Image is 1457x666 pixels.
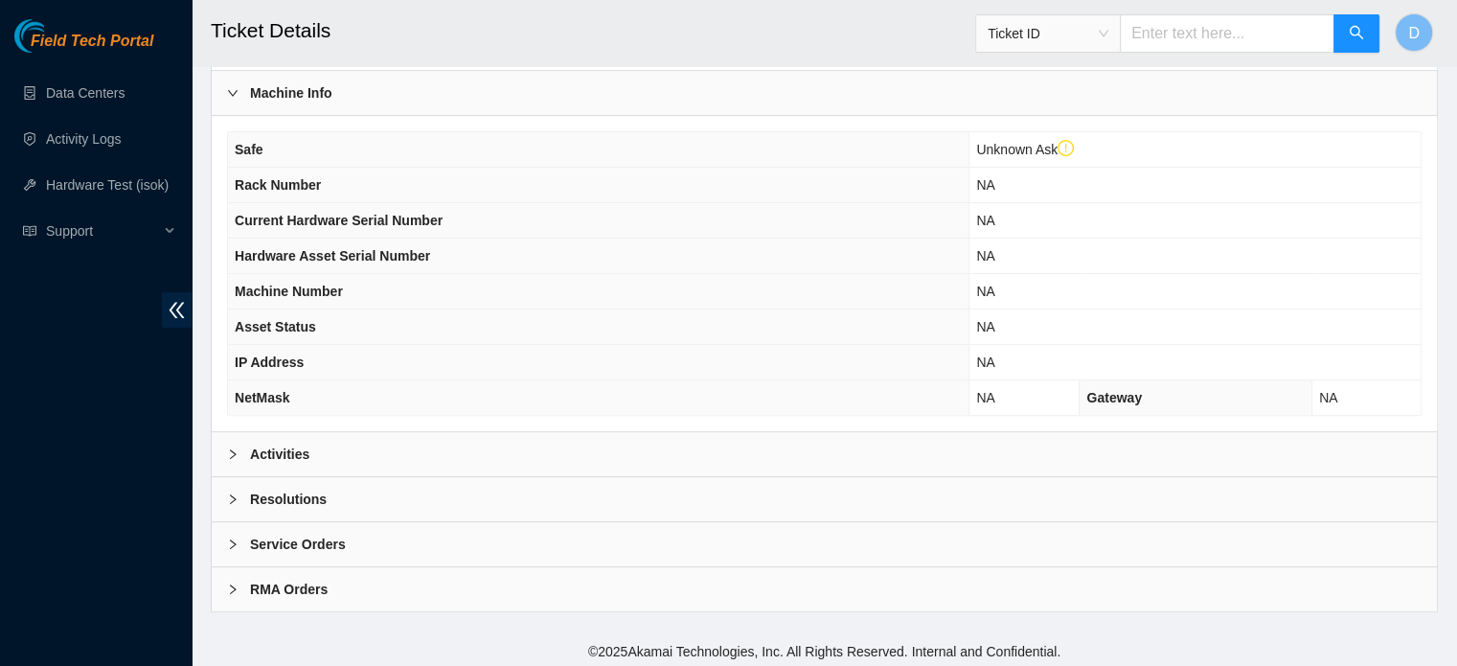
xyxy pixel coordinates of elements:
span: NA [1319,390,1337,405]
div: Machine Info [212,71,1437,115]
a: Data Centers [46,85,125,101]
span: NA [976,390,994,405]
button: search [1333,14,1379,53]
span: right [227,584,239,595]
span: Field Tech Portal [31,33,153,51]
b: Service Orders [250,534,346,555]
span: Ticket ID [988,19,1108,48]
span: NA [976,177,994,193]
b: Resolutions [250,489,327,510]
span: D [1408,21,1420,45]
span: Current Hardware Serial Number [235,213,443,228]
span: Hardware Asset Serial Number [235,248,430,264]
img: Akamai Technologies [14,19,97,53]
span: search [1349,25,1364,43]
span: Asset Status [235,319,316,334]
span: right [227,539,239,550]
span: Machine Number [235,284,343,299]
span: right [227,448,239,460]
span: NA [976,284,994,299]
span: NA [976,319,994,334]
div: Resolutions [212,477,1437,521]
div: Activities [212,432,1437,476]
span: NA [976,213,994,228]
input: Enter text here... [1120,14,1334,53]
a: Hardware Test (isok) [46,177,169,193]
div: RMA Orders [212,567,1437,611]
span: Gateway [1086,390,1142,405]
span: IP Address [235,355,304,370]
a: Akamai TechnologiesField Tech Portal [14,34,153,59]
span: NA [976,355,994,370]
span: exclamation-circle [1058,140,1075,157]
span: double-left [162,292,192,328]
span: NA [976,248,994,264]
span: Unknown Ask [976,142,1074,157]
span: read [23,224,36,238]
div: Service Orders [212,522,1437,566]
span: NetMask [235,390,290,405]
a: Activity Logs [46,131,122,147]
b: Activities [250,444,309,465]
b: RMA Orders [250,579,328,600]
span: Rack Number [235,177,321,193]
span: right [227,494,239,505]
span: Safe [235,142,263,157]
button: D [1395,13,1433,52]
span: right [227,87,239,99]
span: Support [46,212,159,250]
b: Machine Info [250,82,332,103]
